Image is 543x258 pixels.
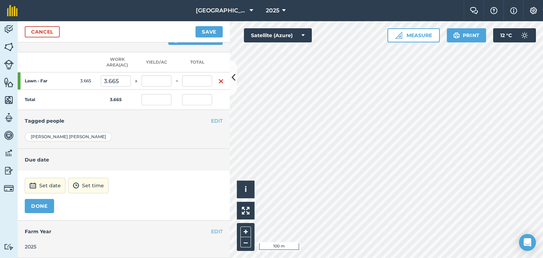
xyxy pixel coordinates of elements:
button: Set date [25,178,65,193]
img: svg+xml;base64,PD94bWwgdmVyc2lvbj0iMS4wIiBlbmNvZGluZz0idXRmLTgiPz4KPCEtLSBHZW5lcmF0b3I6IEFkb2JlIE... [4,165,14,176]
span: [GEOGRAPHIC_DATA] [196,6,247,15]
img: svg+xml;base64,PHN2ZyB4bWxucz0iaHR0cDovL3d3dy53My5vcmcvMjAwMC9zdmciIHdpZHRoPSI1NiIgaGVpZ2h0PSI2MC... [4,95,14,105]
strong: Lawn - Far [25,78,58,84]
img: Two speech bubbles overlapping with the left bubble in the forefront [470,7,478,14]
button: 12 °C [493,28,536,42]
button: Measure [387,28,440,42]
button: Print [447,28,486,42]
strong: 3.665 [110,97,122,102]
button: + [240,227,251,237]
h4: Farm Year [25,228,223,235]
button: Save [195,26,223,37]
div: 2025 [25,243,223,251]
span: 12 ° C [500,28,512,42]
a: Cancel [25,26,60,37]
img: svg+xml;base64,PHN2ZyB4bWxucz0iaHR0cDovL3d3dy53My5vcmcvMjAwMC9zdmciIHdpZHRoPSI1NiIgaGVpZ2h0PSI2MC... [4,42,14,52]
button: Satellite (Azure) [244,28,312,42]
img: svg+xml;base64,PD94bWwgdmVyc2lvbj0iMS4wIiBlbmNvZGluZz0idXRmLTgiPz4KPCEtLSBHZW5lcmF0b3I6IEFkb2JlIE... [4,60,14,70]
img: svg+xml;base64,PHN2ZyB4bWxucz0iaHR0cDovL3d3dy53My5vcmcvMjAwMC9zdmciIHdpZHRoPSI1NiIgaGVpZ2h0PSI2MC... [4,77,14,88]
img: svg+xml;base64,PD94bWwgdmVyc2lvbj0iMS4wIiBlbmNvZGluZz0idXRmLTgiPz4KPCEtLSBHZW5lcmF0b3I6IEFkb2JlIE... [4,244,14,250]
div: [PERSON_NAME] [PERSON_NAME] [25,132,112,141]
button: Set time [68,178,109,193]
th: Yield / Ac [141,52,171,72]
img: svg+xml;base64,PHN2ZyB4bWxucz0iaHR0cDovL3d3dy53My5vcmcvMjAwMC9zdmciIHdpZHRoPSIxOSIgaGVpZ2h0PSIyNC... [453,31,460,40]
img: A question mark icon [490,7,498,14]
td: x [131,72,141,90]
button: EDIT [211,117,223,125]
img: svg+xml;base64,PHN2ZyB4bWxucz0iaHR0cDovL3d3dy53My5vcmcvMjAwMC9zdmciIHdpZHRoPSIxNyIgaGVpZ2h0PSIxNy... [510,6,517,15]
img: A cog icon [529,7,538,14]
button: – [240,237,251,247]
th: Work area ( Ac ) [101,52,131,72]
button: DONE [25,199,54,213]
img: Four arrows, one pointing top left, one top right, one bottom right and the last bottom left [242,207,250,215]
img: svg+xml;base64,PD94bWwgdmVyc2lvbj0iMS4wIiBlbmNvZGluZz0idXRmLTgiPz4KPCEtLSBHZW5lcmF0b3I6IEFkb2JlIE... [4,183,14,193]
img: svg+xml;base64,PD94bWwgdmVyc2lvbj0iMS4wIiBlbmNvZGluZz0idXRmLTgiPz4KPCEtLSBHZW5lcmF0b3I6IEFkb2JlIE... [4,24,14,35]
td: 3.665 [71,72,101,90]
h4: Tagged people [25,117,223,125]
img: svg+xml;base64,PD94bWwgdmVyc2lvbj0iMS4wIiBlbmNvZGluZz0idXRmLTgiPz4KPCEtLSBHZW5lcmF0b3I6IEFkb2JlIE... [73,181,79,190]
img: svg+xml;base64,PD94bWwgdmVyc2lvbj0iMS4wIiBlbmNvZGluZz0idXRmLTgiPz4KPCEtLSBHZW5lcmF0b3I6IEFkb2JlIE... [4,148,14,158]
img: Ruler icon [395,32,402,39]
button: i [237,181,255,198]
img: svg+xml;base64,PD94bWwgdmVyc2lvbj0iMS4wIiBlbmNvZGluZz0idXRmLTgiPz4KPCEtLSBHZW5lcmF0b3I6IEFkb2JlIE... [4,112,14,123]
span: i [245,185,247,194]
th: Total [182,52,212,72]
strong: Total [25,97,35,102]
div: Open Intercom Messenger [519,234,536,251]
img: svg+xml;base64,PHN2ZyB4bWxucz0iaHR0cDovL3d3dy53My5vcmcvMjAwMC9zdmciIHdpZHRoPSIxNiIgaGVpZ2h0PSIyNC... [218,77,224,86]
h4: Due date [25,156,223,164]
img: svg+xml;base64,PD94bWwgdmVyc2lvbj0iMS4wIiBlbmNvZGluZz0idXRmLTgiPz4KPCEtLSBHZW5lcmF0b3I6IEFkb2JlIE... [29,181,36,190]
span: 2025 [266,6,279,15]
img: svg+xml;base64,PD94bWwgdmVyc2lvbj0iMS4wIiBlbmNvZGluZz0idXRmLTgiPz4KPCEtLSBHZW5lcmF0b3I6IEFkb2JlIE... [518,28,532,42]
button: EDIT [211,228,223,235]
img: fieldmargin Logo [7,5,18,16]
td: = [171,72,182,90]
img: svg+xml;base64,PD94bWwgdmVyc2lvbj0iMS4wIiBlbmNvZGluZz0idXRmLTgiPz4KPCEtLSBHZW5lcmF0b3I6IEFkb2JlIE... [4,130,14,141]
